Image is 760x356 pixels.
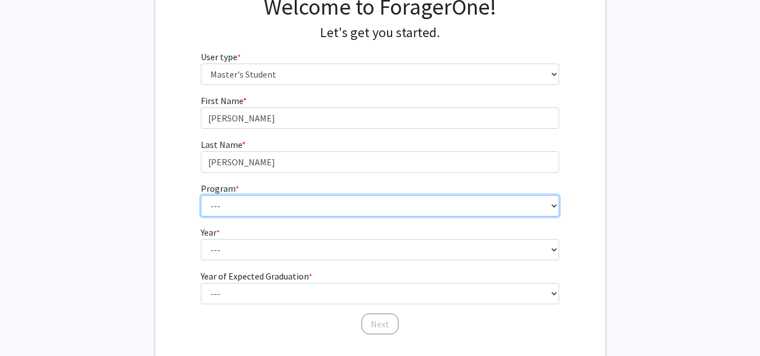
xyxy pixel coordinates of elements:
[8,305,48,348] iframe: Chat
[361,313,399,335] button: Next
[201,95,243,106] span: First Name
[201,182,239,195] label: Program
[201,139,242,150] span: Last Name
[201,269,312,283] label: Year of Expected Graduation
[201,25,559,41] h4: Let's get you started.
[201,50,241,64] label: User type
[201,226,220,239] label: Year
